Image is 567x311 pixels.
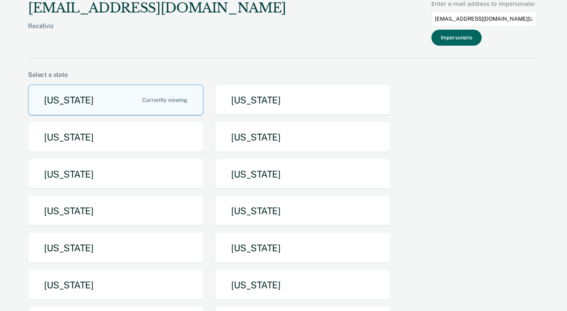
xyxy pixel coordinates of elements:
button: Impersonate [431,30,482,46]
button: [US_STATE] [28,122,203,153]
button: [US_STATE] [215,122,390,153]
div: Select a state [28,71,536,78]
button: [US_STATE] [215,270,390,300]
button: [US_STATE] [215,195,390,226]
button: [US_STATE] [28,195,203,226]
button: [US_STATE] [28,85,203,116]
button: [US_STATE] [28,270,203,300]
input: Enter an email to impersonate... [431,11,536,27]
button: [US_STATE] [28,233,203,263]
button: [US_STATE] [28,159,203,190]
button: [US_STATE] [215,233,390,263]
button: [US_STATE] [215,159,390,190]
div: Recidiviz [28,22,286,42]
button: [US_STATE] [215,85,390,116]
